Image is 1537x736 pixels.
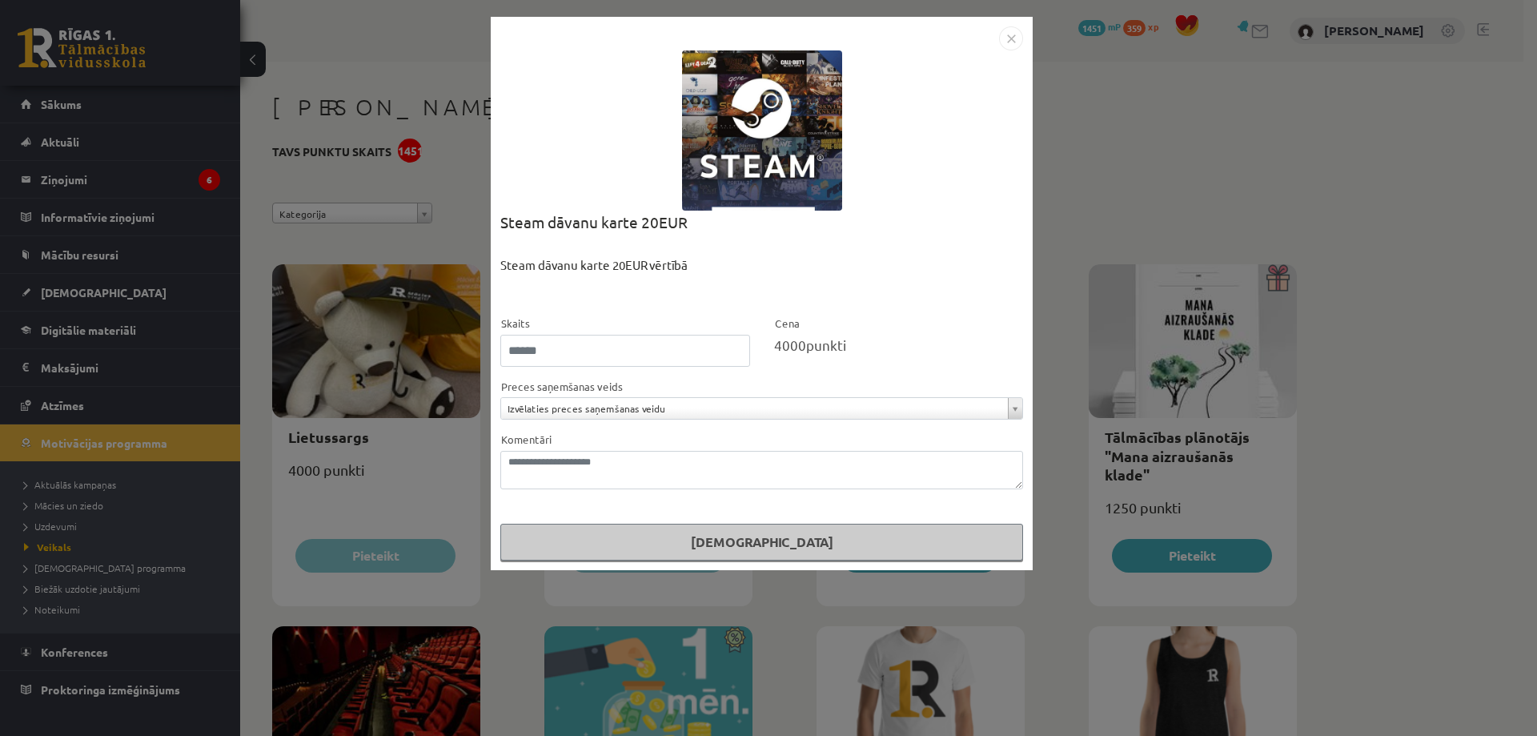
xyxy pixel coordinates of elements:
div: Steam dāvanu karte 20EUR [500,211,1023,256]
label: Komentāri [500,432,552,448]
label: Skaits [500,316,530,332]
label: Cena [774,316,800,332]
div: punkti [774,335,1024,356]
a: Close [999,29,1023,44]
div: Steam dāvanu karte 20EUR vērtībā [500,256,1023,315]
label: Preces saņemšanas veids [500,379,623,395]
button: [DEMOGRAPHIC_DATA] [500,524,1023,561]
img: motivation-modal-close-c4c6120e38224f4335eb81b515c8231475e344d61debffcd306e703161bf1fac.png [999,26,1023,50]
span: Izvēlaties preces saņemšanas veidu [508,398,1001,419]
a: Izvēlaties preces saņemšanas veidu [501,398,1022,419]
span: 4000 [774,336,806,353]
